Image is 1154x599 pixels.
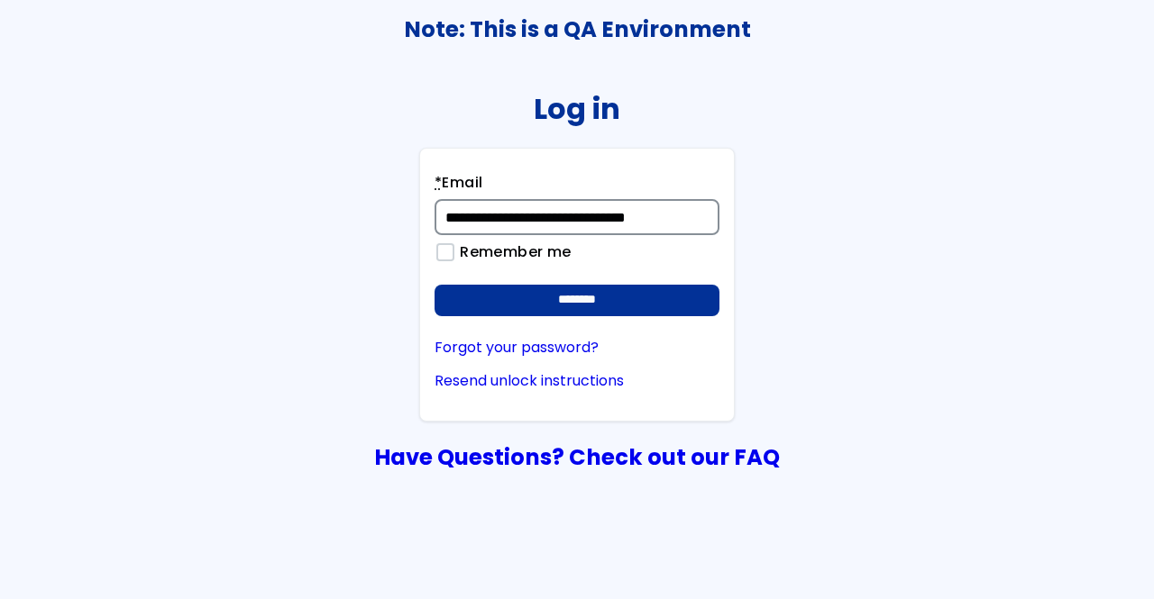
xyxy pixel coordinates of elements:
keeper-lock: Open Keeper Popup [690,206,711,228]
h2: Log in [534,92,620,125]
abbr: required [435,172,442,193]
h3: Note: This is a QA Environment [1,17,1153,42]
a: Have Questions? Check out our FAQ [374,441,780,473]
label: Email [435,172,482,199]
